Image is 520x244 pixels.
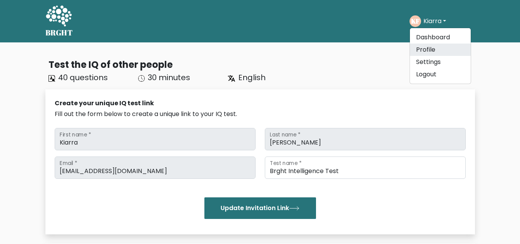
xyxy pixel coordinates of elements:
[410,44,471,56] a: Profile
[48,58,475,72] div: Test the IQ of other people
[55,99,466,108] div: Create your unique IQ test link
[55,156,256,179] input: Email
[45,28,73,37] h5: BRGHT
[410,31,471,44] a: Dashboard
[265,156,466,179] input: Test name
[204,197,316,219] button: Update Invitation Link
[55,128,256,150] input: First name
[58,72,108,83] span: 40 questions
[411,17,420,25] text: KF
[421,16,448,26] button: Kiarra
[238,72,266,83] span: English
[148,72,190,83] span: 30 minutes
[410,56,471,68] a: Settings
[55,109,466,119] div: Fill out the form below to create a unique link to your IQ test.
[410,68,471,81] a: Logout
[265,128,466,150] input: Last name
[45,3,73,39] a: BRGHT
